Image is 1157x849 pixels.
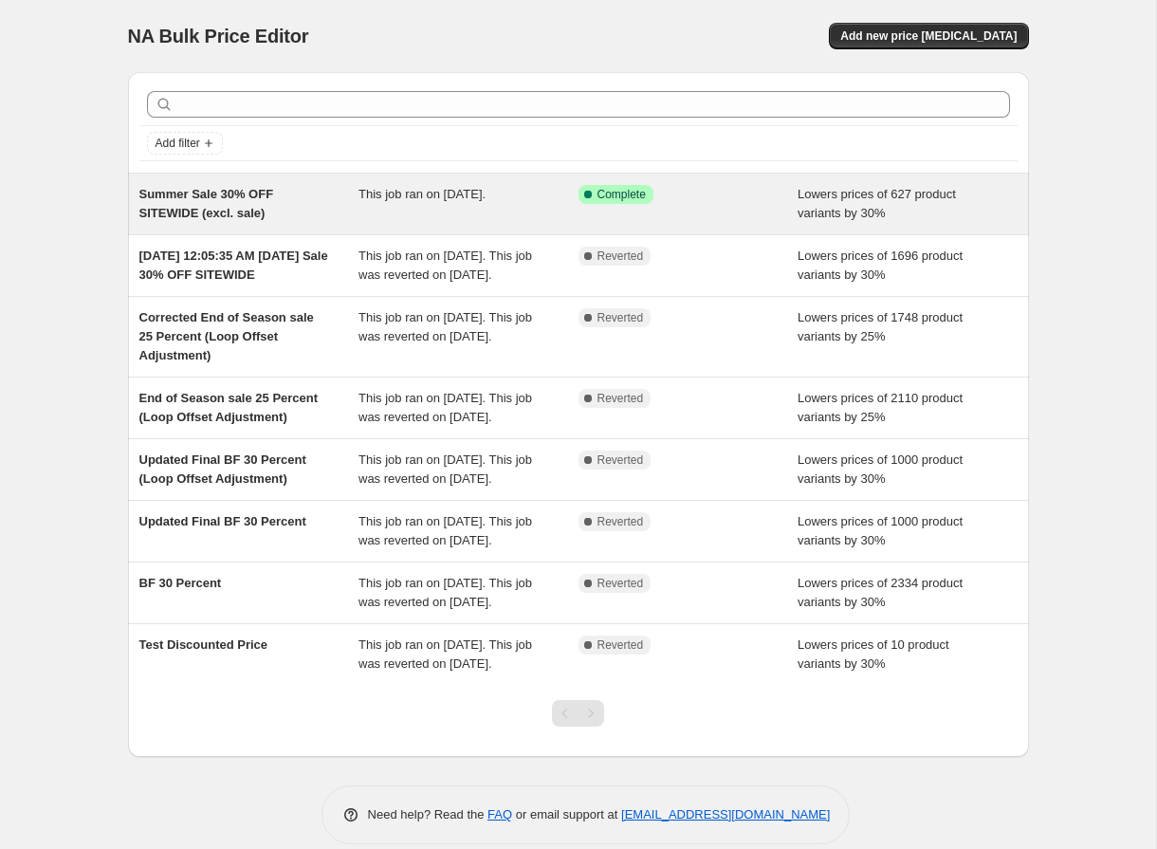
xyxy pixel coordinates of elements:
span: Test Discounted Price [139,637,268,652]
span: BF 30 Percent [139,576,222,590]
span: NA Bulk Price Editor [128,26,309,46]
span: This job ran on [DATE]. This job was reverted on [DATE]. [358,310,532,343]
span: Reverted [597,514,644,529]
span: Lowers prices of 1000 product variants by 30% [798,452,963,486]
span: Lowers prices of 627 product variants by 30% [798,187,956,220]
button: Add new price [MEDICAL_DATA] [829,23,1028,49]
span: This job ran on [DATE]. [358,187,486,201]
span: Reverted [597,576,644,591]
span: Complete [597,187,646,202]
span: Corrected End of Season sale 25 Percent (Loop Offset Adjustment) [139,310,314,362]
span: Summer Sale 30% OFF SITEWIDE (excl. sale) [139,187,274,220]
span: Lowers prices of 1696 product variants by 30% [798,249,963,282]
button: Add filter [147,132,223,155]
span: Lowers prices of 2334 product variants by 30% [798,576,963,609]
span: or email support at [512,807,621,821]
span: Add new price [MEDICAL_DATA] [840,28,1017,44]
span: Lowers prices of 10 product variants by 30% [798,637,949,671]
span: Reverted [597,452,644,468]
a: [EMAIL_ADDRESS][DOMAIN_NAME] [621,807,830,821]
nav: Pagination [552,700,604,727]
span: Lowers prices of 2110 product variants by 25% [798,391,963,424]
span: End of Season sale 25 Percent (Loop Offset Adjustment) [139,391,319,424]
span: Reverted [597,310,644,325]
span: [DATE] 12:05:35 AM [DATE] Sale 30% OFF SITEWIDE [139,249,328,282]
span: This job ran on [DATE]. This job was reverted on [DATE]. [358,391,532,424]
span: Reverted [597,391,644,406]
span: Reverted [597,637,644,653]
span: Updated Final BF 30 Percent [139,514,306,528]
span: This job ran on [DATE]. This job was reverted on [DATE]. [358,514,532,547]
span: Add filter [156,136,200,151]
span: Lowers prices of 1748 product variants by 25% [798,310,963,343]
span: Reverted [597,249,644,264]
span: Lowers prices of 1000 product variants by 30% [798,514,963,547]
span: Updated Final BF 30 Percent (Loop Offset Adjustment) [139,452,306,486]
span: This job ran on [DATE]. This job was reverted on [DATE]. [358,249,532,282]
span: This job ran on [DATE]. This job was reverted on [DATE]. [358,637,532,671]
span: Need help? Read the [368,807,488,821]
span: This job ran on [DATE]. This job was reverted on [DATE]. [358,452,532,486]
a: FAQ [487,807,512,821]
span: This job ran on [DATE]. This job was reverted on [DATE]. [358,576,532,609]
